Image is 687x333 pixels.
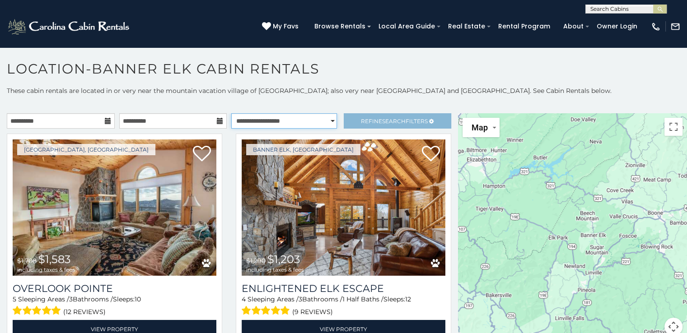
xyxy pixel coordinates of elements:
[670,22,680,32] img: mail-regular-white.png
[382,118,406,125] span: Search
[13,282,216,295] a: Overlook Pointe
[13,139,216,276] img: Overlook Pointe
[246,267,304,273] span: including taxes & fees
[17,144,155,155] a: [GEOGRAPHIC_DATA], [GEOGRAPHIC_DATA]
[13,295,216,318] div: Sleeping Areas / Bathrooms / Sleeps:
[13,139,216,276] a: Overlook Pointe $1,708 $1,583 including taxes & fees
[246,144,360,155] a: Banner Elk, [GEOGRAPHIC_DATA]
[267,253,300,266] span: $1,203
[344,113,452,129] a: RefineSearchFilters
[472,123,488,132] span: Map
[374,19,439,33] a: Local Area Guide
[7,18,132,36] img: White-1-2.png
[262,22,301,32] a: My Favs
[38,253,71,266] span: $1,583
[242,295,445,318] div: Sleeping Areas / Bathrooms / Sleeps:
[292,306,333,318] span: (9 reviews)
[242,139,445,276] img: Enlightened Elk Escape
[246,257,266,265] span: $1,290
[463,118,500,137] button: Change map style
[494,19,555,33] a: Rental Program
[17,257,37,265] span: $1,708
[361,118,428,125] span: Refine Filters
[273,22,299,31] span: My Favs
[592,19,642,33] a: Owner Login
[242,139,445,276] a: Enlightened Elk Escape $1,290 $1,203 including taxes & fees
[13,295,16,303] span: 5
[242,295,246,303] span: 4
[242,282,445,295] a: Enlightened Elk Escape
[17,267,75,273] span: including taxes & fees
[651,22,661,32] img: phone-regular-white.png
[559,19,588,33] a: About
[135,295,141,303] span: 10
[422,145,440,164] a: Add to favorites
[63,306,106,318] span: (12 reviews)
[444,19,490,33] a: Real Estate
[405,295,411,303] span: 12
[342,295,383,303] span: 1 Half Baths /
[299,295,302,303] span: 3
[69,295,73,303] span: 3
[664,118,682,136] button: Toggle fullscreen view
[310,19,370,33] a: Browse Rentals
